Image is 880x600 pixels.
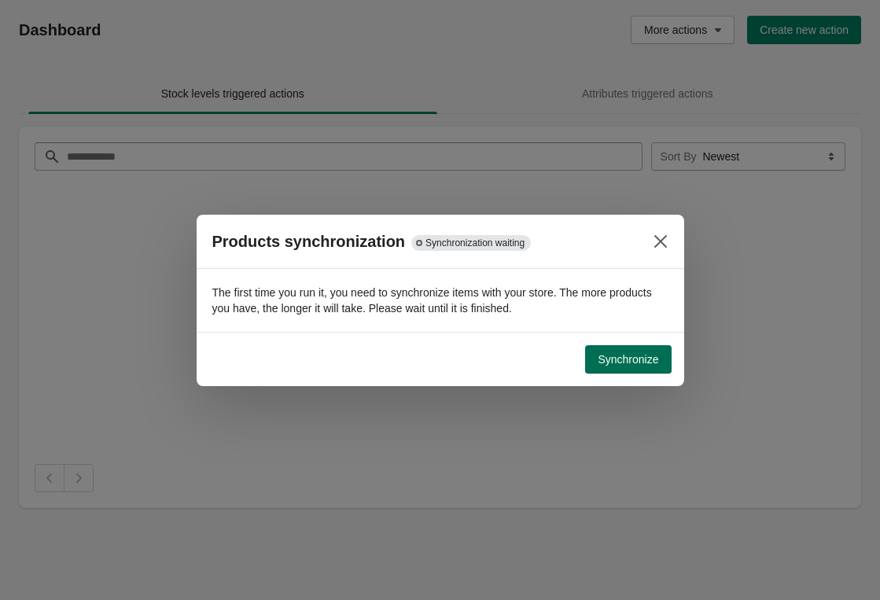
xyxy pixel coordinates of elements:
span: Synchronization waiting [425,237,525,249]
span: Synchronize [598,353,658,366]
button: Close [646,227,675,256]
p: The first time you run it, you need to synchronize items with your store. The more products you h... [212,285,668,316]
button: Synchronize [585,345,671,374]
h3: Products synchronization [212,232,406,251]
